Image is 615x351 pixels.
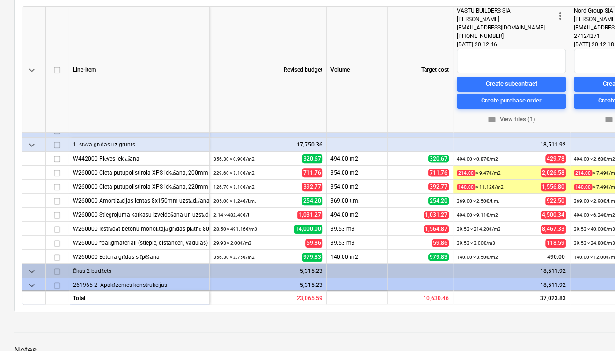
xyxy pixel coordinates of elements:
small: 494.00 × 2.68€ / m2 [574,156,615,161]
div: 18,511.92 [457,138,566,152]
div: 354.00 m2 [327,180,388,194]
div: [DATE] 20:12:46 [457,40,566,49]
span: 922.50 [545,196,566,205]
span: 490.00 [546,253,566,261]
span: keyboard_arrow_down [26,125,37,136]
small: 356.30 × 0.90€ / m2 [213,156,255,161]
span: 711.76 [302,168,322,177]
div: Revised budget [210,7,327,133]
span: 1,556.80 [541,182,566,191]
div: W442000 Plēves ieklāšana [73,152,205,165]
span: 1,564.87 [424,225,449,233]
small: 39.53 × 3.00€ / m3 [457,241,495,246]
span: 254.20 [428,197,449,205]
small: 39.53 × 40.00€ / m3 [574,227,615,232]
button: Create purchase order [457,93,566,108]
span: 4,500.34 [541,210,566,219]
div: 17,750.36 [213,138,322,152]
span: keyboard_arrow_down [26,265,37,277]
div: 1. stāva grīdas uz grunts [73,138,205,151]
small: 229.60 × 3.10€ / m2 [213,170,255,175]
small: × 9.47€ / m2 [457,170,501,176]
div: W260000 Amortizācijas lentas 8x150mm uzstādīšana [73,194,205,207]
div: 369.00 t.m. [327,194,388,208]
div: Ēkas 2 budžets [73,264,205,278]
small: 140.00 × 3.50€ / m2 [457,255,498,260]
small: 494.00 × 6.24€ / m2 [574,212,615,218]
div: 494.00 m2 [327,208,388,222]
div: [PHONE_NUMBER] [457,32,555,40]
span: 392.77 [428,183,449,190]
span: keyboard_arrow_down [26,139,37,150]
small: 39.53 × 24.80€ / m3 [574,241,615,246]
span: 392.77 [302,182,322,191]
small: 29.93 × 2.00€ / m3 [213,241,252,246]
span: 59.86 [305,238,322,247]
div: 140.00 m2 [327,250,388,264]
span: 1,031.27 [424,211,449,219]
span: 711.76 [428,169,449,176]
span: 429.78 [545,154,566,163]
span: folder [605,115,613,123]
div: 10,630.46 [388,290,453,304]
span: 979.83 [428,253,449,261]
span: 320.67 [302,154,322,163]
div: W260000 Cieta putupolistirola XPS iekāšana, 200mm [73,166,205,179]
div: Create subcontract [486,79,537,89]
div: Create purchase order [481,95,542,106]
small: × 11.12€ / m2 [457,184,504,190]
span: keyboard_arrow_down [26,64,37,75]
div: 23,065.59 [210,290,327,304]
span: 2,026.58 [541,168,566,177]
small: 205.00 × 1.24€ / t.m. [213,198,256,204]
div: 5,315.23 [213,278,322,292]
div: Line-item [69,7,210,133]
div: 18,511.92 [457,264,566,278]
div: W260000 Iestrādāt betonu monolītajā grīdas plātnē 80mm, ieskaitot piegādi un sūknēšanu [73,222,205,235]
span: View files (1) [461,114,562,124]
div: VASTU BUILDERS SIA [457,7,555,15]
div: 2. Cokola sienas, grīdas uz grunts [73,124,205,137]
span: 59.86 [432,239,449,247]
div: W260000 Betona grīdas slīpēšana [73,250,205,263]
div: W260000 Stiegrojuma karkasu izveidošana un uzstādīšana, stiegras savienojot ar stiepli (75kg/m3) [73,208,205,221]
div: 261965 2- Apakšzemes konstrukcijas [73,278,205,292]
small: 356.30 × 2.75€ / m2 [213,255,255,260]
div: Target cost [388,7,453,133]
small: 28.50 × 491.16€ / m3 [213,227,257,232]
div: [PERSON_NAME] [457,15,555,23]
span: 14,000.00 [294,224,322,233]
span: 118.59 [545,238,566,247]
div: W260000 Cieta putupolistirola XPS iekāšana, 220mm [73,180,205,193]
div: 18,511.92 [457,278,566,292]
span: 1,031.27 [297,210,322,219]
span: keyboard_arrow_down [26,279,37,291]
div: 354.00 m2 [327,166,388,180]
iframe: Chat Widget [568,306,615,351]
span: [EMAIL_ADDRESS][DOMAIN_NAME] [457,24,545,31]
div: 494.00 m2 [327,152,388,166]
small: 369.00 × 2.50€ / t.m. [457,198,499,204]
span: folder [488,115,496,123]
small: 39.53 × 214.20€ / m3 [457,227,501,232]
div: W260000 *palīgmateriali (stieple, distanceri, vadulas) [73,236,205,249]
span: 8,467.33 [541,224,566,233]
span: more_vert [555,10,566,22]
span: 254.20 [302,196,322,205]
div: 39.53 m3 [327,222,388,236]
div: Total [69,290,210,304]
small: 126.70 × 3.10€ / m2 [213,184,255,190]
button: Create subcontract [457,76,566,91]
span: 320.67 [428,155,449,162]
small: 494.00 × 0.87€ / m2 [457,156,498,161]
div: Volume [327,7,388,133]
div: 37,023.83 [453,290,570,304]
span: 979.83 [302,252,322,261]
button: View files (1) [457,112,566,126]
small: 494.00 × 9.11€ / m2 [457,212,498,218]
div: 5,315.23 [213,264,322,278]
div: 39.53 m3 [327,236,388,250]
small: 2.14 × 482.40€ / t [213,212,249,218]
